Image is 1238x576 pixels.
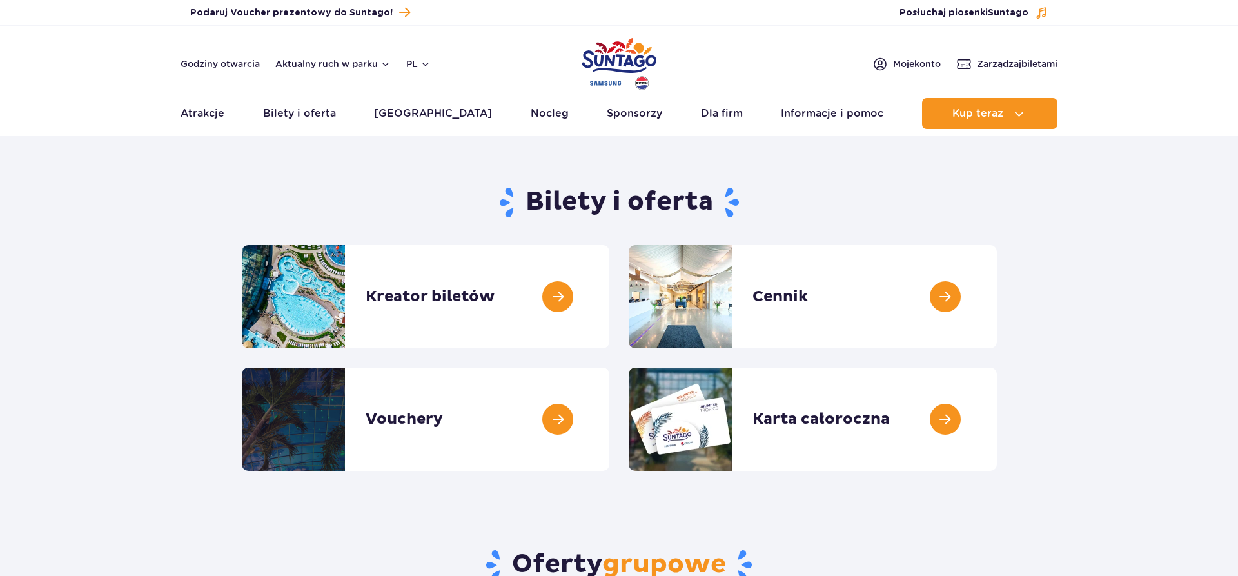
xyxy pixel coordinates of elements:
a: Nocleg [531,98,569,129]
button: Kup teraz [922,98,1057,129]
a: Zarządzajbiletami [956,56,1057,72]
a: Park of Poland [582,32,656,92]
button: Aktualny ruch w parku [275,59,391,69]
a: Bilety i oferta [263,98,336,129]
a: Mojekonto [872,56,941,72]
a: Godziny otwarcia [181,57,260,70]
a: Dla firm [701,98,743,129]
span: Moje konto [893,57,941,70]
a: Atrakcje [181,98,224,129]
a: [GEOGRAPHIC_DATA] [374,98,492,129]
span: Kup teraz [952,108,1003,119]
span: Posłuchaj piosenki [899,6,1028,19]
a: Podaruj Voucher prezentowy do Suntago! [190,4,410,21]
span: Podaruj Voucher prezentowy do Suntago! [190,6,393,19]
button: Posłuchaj piosenkiSuntago [899,6,1048,19]
span: Zarządzaj biletami [977,57,1057,70]
button: pl [406,57,431,70]
a: Sponsorzy [607,98,662,129]
h1: Bilety i oferta [242,186,997,219]
a: Informacje i pomoc [781,98,883,129]
span: Suntago [988,8,1028,17]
